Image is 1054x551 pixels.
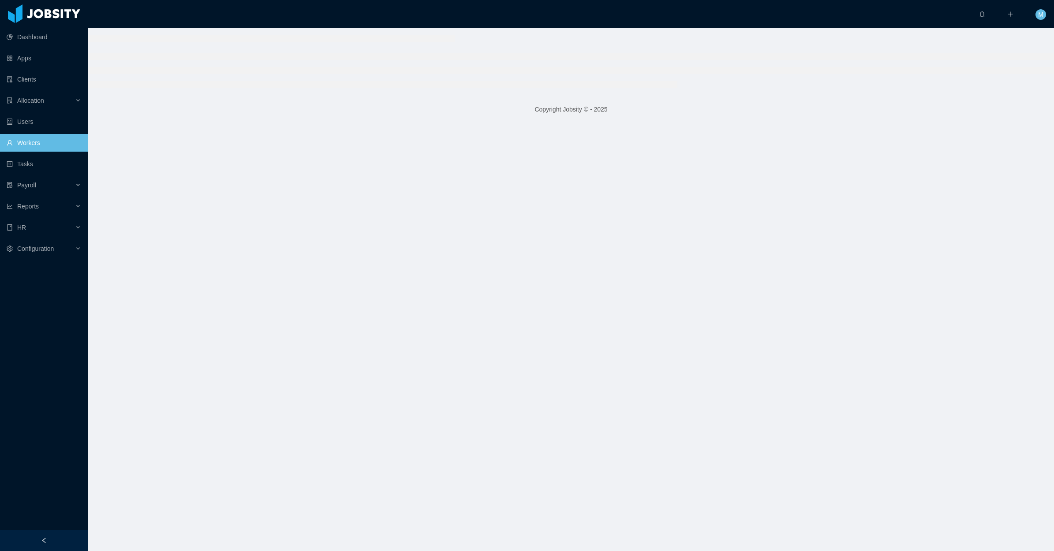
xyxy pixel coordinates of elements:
[1007,11,1013,17] i: icon: plus
[7,28,81,46] a: icon: pie-chartDashboard
[1038,9,1043,20] span: M
[7,182,13,188] i: icon: file-protect
[7,97,13,104] i: icon: solution
[985,7,994,15] sup: 0
[17,182,36,189] span: Payroll
[17,203,39,210] span: Reports
[7,134,81,152] a: icon: userWorkers
[7,113,81,130] a: icon: robotUsers
[7,155,81,173] a: icon: profileTasks
[7,71,81,88] a: icon: auditClients
[88,94,1054,125] footer: Copyright Jobsity © - 2025
[17,224,26,231] span: HR
[17,245,54,252] span: Configuration
[7,246,13,252] i: icon: setting
[7,224,13,231] i: icon: book
[979,11,985,17] i: icon: bell
[7,49,81,67] a: icon: appstoreApps
[7,203,13,209] i: icon: line-chart
[17,97,44,104] span: Allocation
